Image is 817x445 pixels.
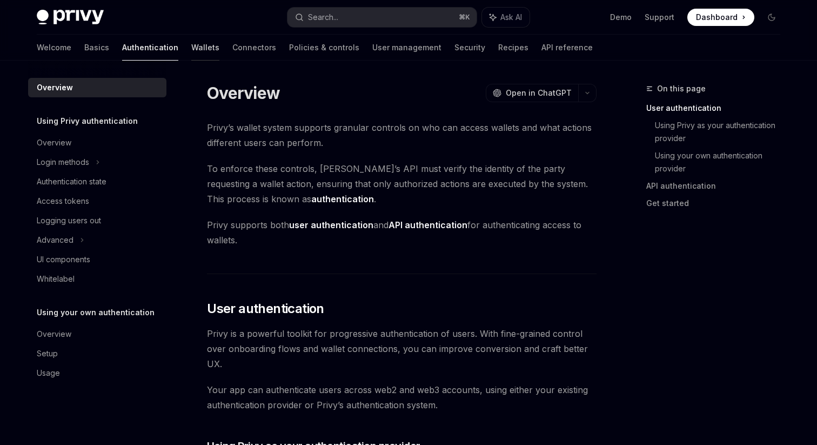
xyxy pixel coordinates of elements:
span: Your app can authenticate users across web2 and web3 accounts, using either your existing authent... [207,382,597,413]
div: Login methods [37,156,89,169]
a: Authentication [122,35,178,61]
a: Usage [28,363,166,383]
div: Logging users out [37,214,101,227]
a: UI components [28,250,166,269]
a: Logging users out [28,211,166,230]
a: Overview [28,78,166,97]
a: Whitelabel [28,269,166,289]
a: Basics [84,35,109,61]
a: Dashboard [687,9,754,26]
div: Access tokens [37,195,89,208]
img: dark logo [37,10,104,25]
a: User management [372,35,441,61]
div: Setup [37,347,58,360]
span: Dashboard [696,12,738,23]
button: Open in ChatGPT [486,84,578,102]
a: Setup [28,344,166,363]
a: Access tokens [28,191,166,211]
div: UI components [37,253,90,266]
strong: authentication [311,194,374,204]
a: Authentication state [28,172,166,191]
div: Overview [37,136,71,149]
a: Get started [646,195,789,212]
span: Open in ChatGPT [506,88,572,98]
span: On this page [657,82,706,95]
span: Privy’s wallet system supports granular controls on who can access wallets and what actions diffe... [207,120,597,150]
strong: API authentication [389,220,467,230]
button: Search...⌘K [287,8,477,27]
div: Advanced [37,234,73,247]
h1: Overview [207,83,280,103]
div: Search... [308,11,338,24]
a: Using Privy as your authentication provider [655,117,789,147]
div: Overview [37,328,71,341]
a: Security [454,35,485,61]
span: Privy supports both and for authenticating access to wallets. [207,217,597,248]
a: Demo [610,12,632,23]
a: Welcome [37,35,71,61]
a: API authentication [646,177,789,195]
a: User authentication [646,99,789,117]
div: Usage [37,367,60,380]
a: Wallets [191,35,219,61]
a: Policies & controls [289,35,359,61]
span: Ask AI [500,12,522,23]
a: Using your own authentication provider [655,147,789,177]
div: Whitelabel [37,273,75,285]
button: Toggle dark mode [763,9,780,26]
span: Privy is a powerful toolkit for progressive authentication of users. With fine-grained control ov... [207,326,597,371]
a: Connectors [232,35,276,61]
h5: Using your own authentication [37,306,155,319]
a: API reference [541,35,593,61]
div: Overview [37,81,73,94]
span: ⌘ K [459,13,470,22]
a: Overview [28,324,166,344]
h5: Using Privy authentication [37,115,138,128]
div: Authentication state [37,175,106,188]
span: User authentication [207,300,324,317]
a: Recipes [498,35,528,61]
a: Support [645,12,674,23]
a: Overview [28,133,166,152]
strong: user authentication [289,220,373,230]
button: Ask AI [482,8,530,27]
span: To enforce these controls, [PERSON_NAME]’s API must verify the identity of the party requesting a... [207,161,597,207]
